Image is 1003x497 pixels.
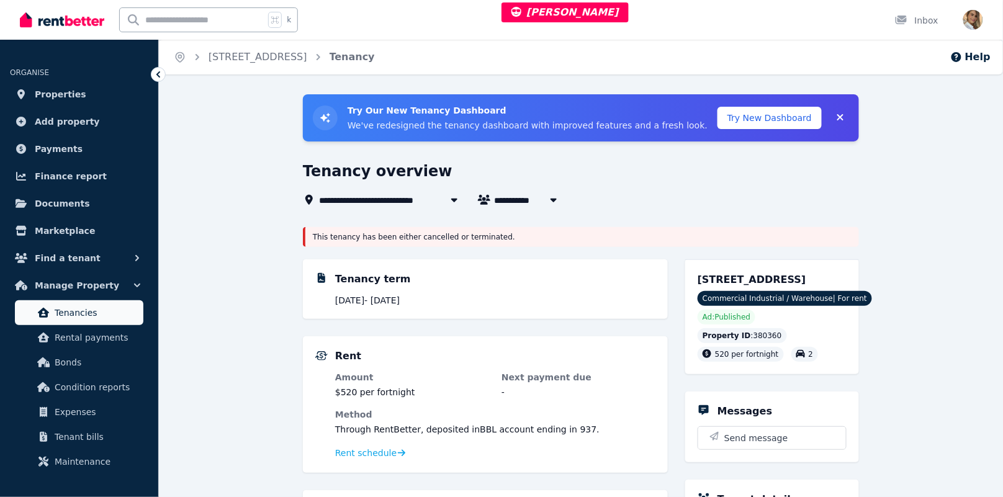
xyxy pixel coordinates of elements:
[698,427,846,449] button: Send message
[698,291,872,306] span: Commercial Industrial / Warehouse | For rent
[335,386,489,398] p: $520 per fortnight
[10,273,148,298] button: Manage Property
[715,350,779,359] span: 520 per fortnight
[348,119,708,132] p: We've redesigned the tenancy dashboard with improved features and a fresh look.
[724,432,788,444] span: Send message
[10,164,148,189] a: Finance report
[35,223,95,238] span: Marketplace
[55,454,138,469] span: Maintenance
[335,371,489,383] dt: Amount
[55,405,138,419] span: Expenses
[35,114,100,129] span: Add property
[502,371,655,383] dt: Next payment due
[10,137,148,161] a: Payments
[330,51,375,63] a: Tenancy
[35,87,86,102] span: Properties
[303,227,859,247] div: This tenancy has been either cancelled or terminated.
[35,196,90,211] span: Documents
[15,400,143,424] a: Expenses
[348,104,708,117] h3: Try Our New Tenancy Dashboard
[335,294,655,307] p: [DATE] - [DATE]
[209,51,307,63] a: [STREET_ADDRESS]
[698,328,787,343] div: : 380360
[20,11,104,29] img: RentBetter
[832,108,849,128] button: Collapse banner
[303,94,859,141] div: Try New Tenancy Dashboard
[287,15,291,25] span: k
[963,10,983,30] img: Jodie Cartmer
[15,449,143,474] a: Maintenance
[15,375,143,400] a: Condition reports
[703,331,751,341] span: Property ID
[55,355,138,370] span: Bonds
[10,82,148,107] a: Properties
[159,40,390,74] nav: Breadcrumb
[335,272,411,287] h5: Tenancy term
[55,305,138,320] span: Tenancies
[10,218,148,243] a: Marketplace
[35,141,83,156] span: Payments
[10,191,148,216] a: Documents
[55,380,138,395] span: Condition reports
[10,246,148,271] button: Find a tenant
[55,330,138,345] span: Rental payments
[717,404,772,419] h5: Messages
[10,109,148,134] a: Add property
[335,447,397,459] span: Rent schedule
[703,312,750,322] span: Ad: Published
[303,161,452,181] h1: Tenancy overview
[335,447,406,459] a: Rent schedule
[335,349,361,364] h5: Rent
[335,424,600,434] span: Through RentBetter , deposited in BBL account ending in 937 .
[698,274,806,285] span: [STREET_ADDRESS]
[35,251,101,266] span: Find a tenant
[35,278,119,293] span: Manage Property
[717,107,822,129] button: Try New Dashboard
[315,351,328,360] img: Rental Payments
[15,300,143,325] a: Tenancies
[335,408,655,421] dt: Method
[15,325,143,350] a: Rental payments
[809,350,814,359] span: 2
[15,424,143,449] a: Tenant bills
[10,68,49,77] span: ORGANISE
[511,6,619,18] span: [PERSON_NAME]
[35,169,107,184] span: Finance report
[895,14,938,27] div: Inbox
[55,429,138,444] span: Tenant bills
[950,50,991,65] button: Help
[15,350,143,375] a: Bonds
[502,386,655,398] dd: -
